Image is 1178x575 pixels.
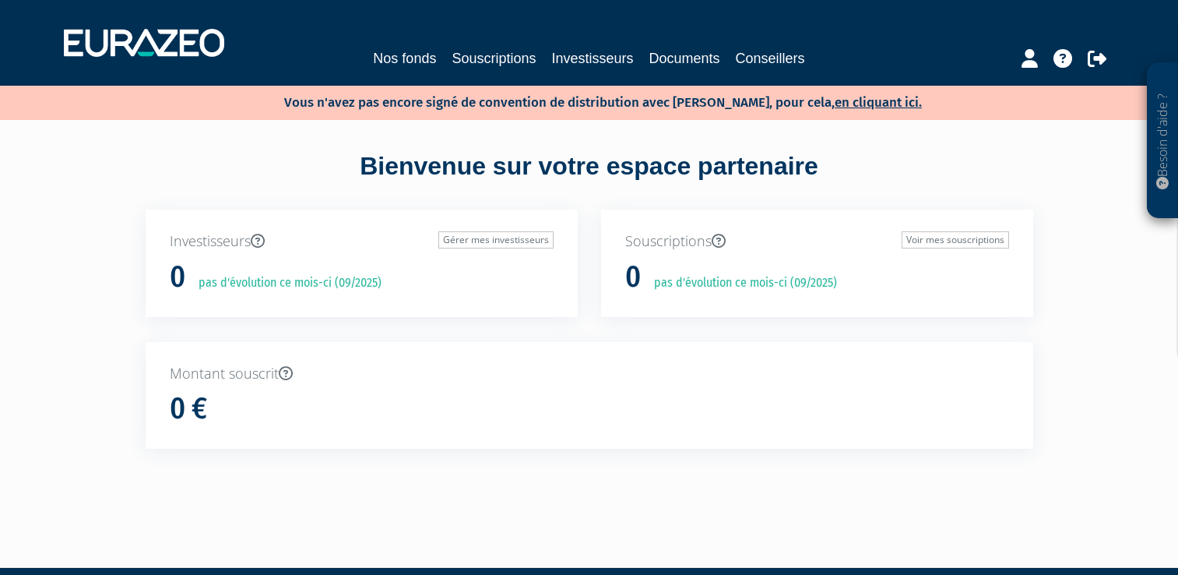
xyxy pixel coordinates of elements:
a: Voir mes souscriptions [902,231,1009,249]
a: Conseillers [736,48,805,69]
p: Besoin d'aide ? [1154,71,1172,211]
p: Montant souscrit [170,364,1009,384]
a: Gérer mes investisseurs [438,231,554,249]
h1: 0 [170,261,185,294]
a: Nos fonds [373,48,436,69]
p: pas d'évolution ce mois-ci (09/2025) [188,274,382,292]
img: 1732889491-logotype_eurazeo_blanc_rvb.png [64,29,224,57]
a: Investisseurs [551,48,633,69]
a: Documents [649,48,720,69]
div: Bienvenue sur votre espace partenaire [134,149,1045,210]
p: Souscriptions [625,231,1009,252]
a: en cliquant ici. [835,94,922,111]
p: Investisseurs [170,231,554,252]
a: Souscriptions [452,48,536,69]
p: pas d'évolution ce mois-ci (09/2025) [643,274,837,292]
p: Vous n'avez pas encore signé de convention de distribution avec [PERSON_NAME], pour cela, [239,90,922,112]
h1: 0 € [170,393,207,425]
h1: 0 [625,261,641,294]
